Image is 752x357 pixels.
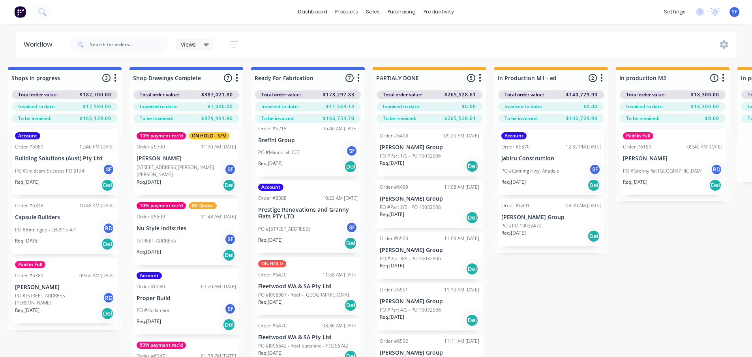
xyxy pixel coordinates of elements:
div: SF [589,163,601,175]
div: Order #649911:08 AM [DATE][PERSON_NAME] GroupPO #Part 2/5 - PO 10032506Req.[DATE]Del [377,180,482,228]
p: [PERSON_NAME] Group [380,247,479,254]
p: Req. [DATE] [15,307,39,314]
span: To be invoiced: [18,115,51,122]
p: [PERSON_NAME] Group [380,298,479,305]
p: Capsule Builders [15,214,114,221]
div: 10:22 AM [DATE] [323,195,358,202]
div: SF [224,233,236,245]
div: Order #6080 [137,283,165,290]
p: PO #Canning Hwy, Attadale [501,167,559,175]
div: Del [101,179,114,192]
span: $166,754.70 [323,115,354,122]
p: PO #Nollamara [137,307,169,314]
div: 09:02 AM [DATE] [79,272,114,279]
div: Order #650111:10 AM [DATE][PERSON_NAME] GroupPO #Part 4/5 - PO 10032506Req.[DATE]Del [377,283,482,331]
div: 10% payment rec'd [137,132,186,139]
p: Req. [DATE] [501,229,526,237]
div: Order #6470 [258,322,287,329]
div: Paid in Full [15,261,45,268]
div: ON HOLD [258,260,286,267]
p: PO #J006367 - Roof - [GEOGRAPHIC_DATA] [258,291,349,299]
p: Req. [DATE] [258,237,283,244]
div: Del [344,299,357,312]
span: Total order value: [261,91,301,98]
div: Paid in Full [623,132,653,139]
div: Order #631810:48 AM [DATE]Capsule BuildersPO #Binningup - CB2515 4-1RDReq.[DATE]Del [12,199,118,254]
div: SF [103,163,114,175]
div: RD [711,163,722,175]
div: SF [224,303,236,315]
div: purchasing [384,6,420,18]
div: AccountOrder #608912:46 PM [DATE]Building Solutions (Aust) Pty LtdPO #Childcare Success PO 6134SF... [12,129,118,195]
span: Invoiced to date: [383,103,420,110]
div: Workflow [24,40,56,49]
span: $11,543.13 [326,103,354,110]
div: Del [466,211,478,224]
div: 11:48 AM [DATE] [201,213,236,220]
div: settings [660,6,690,18]
p: Fleetwood WA & SA Pty Ltd [258,334,358,341]
div: 10% payment rec'dRE-QuoteOrder #580911:48 AM [DATE]Nu Style Indistries[STREET_ADDRESS]SFReq.[DATE... [133,199,239,265]
span: Invoiced to date: [504,103,542,110]
div: Order #6389 [15,272,43,279]
div: SF [224,163,236,175]
div: SF [346,222,358,233]
div: AccountOrder #638810:22 AM [DATE]Prestige Renovations and Granny Flats PTY LTDPO #[STREET_ADDRESS... [255,180,361,253]
p: [STREET_ADDRESS] [137,237,178,244]
p: Building Solutions (Aust) Pty Ltd [15,155,114,162]
span: $140,729.90 [566,115,598,122]
p: PO #J006642 - Roof Sunshine - PO256742 [258,342,349,349]
p: PO #Granny flat [GEOGRAPHIC_DATA] [623,167,703,175]
p: [PERSON_NAME] Group [501,214,601,221]
p: Fleetwood WA & SA Pty Ltd [258,283,358,290]
div: 12:46 PM [DATE] [79,143,114,150]
div: products [331,6,362,18]
p: PO #Part 2/5 - PO 10032506 [380,204,441,211]
p: [PERSON_NAME] Group [380,144,479,151]
div: Order #6501 [380,286,408,293]
div: 10% payment rec'd [137,202,186,209]
div: Order #621506:46 AM [DATE]Breffni GroupPO #Mandurah CCCSFReq.[DATE]Del [255,111,361,177]
p: Req. [DATE] [137,318,161,325]
p: [PERSON_NAME] [623,155,722,162]
span: $18,300.00 [691,103,719,110]
span: $0.00 [583,103,598,110]
span: To be invoiced: [626,115,659,122]
div: 11:11 AM [DATE] [444,338,479,345]
div: Del [344,160,357,173]
div: AccountOrder #608007:20 AM [DATE]Proper BuildPO #NollamaraSFReq.[DATE]Del [133,269,239,335]
div: Del [223,179,235,192]
div: 06:46 AM [DATE] [323,125,358,132]
span: $0.00 [462,103,476,110]
span: SF [732,8,737,15]
p: Req. [DATE] [258,160,283,167]
span: $140,729.90 [566,91,598,98]
div: 11:30 AM [DATE] [201,143,236,150]
p: [STREET_ADDRESS][PERSON_NAME][PERSON_NAME] [137,164,224,178]
div: Order #5809 [137,213,165,220]
div: Order #649809:20 AM [DATE][PERSON_NAME] GroupPO #Part 1/5 - PO 10032506Req.[DATE]Del [377,129,482,177]
span: $18,300.00 [691,91,719,98]
div: RE-Quote [189,202,217,209]
div: Del [466,263,478,275]
div: 10:48 AM [DATE] [79,202,114,209]
span: Invoiced to date: [261,103,299,110]
span: To be invoiced: [140,115,173,122]
div: 08:20 AM [DATE] [566,202,601,209]
p: Req. [DATE] [137,248,161,256]
p: [PERSON_NAME] [15,284,114,291]
div: 11:58 AM [DATE] [323,271,358,278]
div: Del [466,314,478,327]
div: sales [362,6,384,18]
input: Search for orders... [90,37,168,53]
p: Req. [DATE] [258,299,283,306]
div: Del [101,238,114,250]
p: Req. [DATE] [501,178,526,186]
div: Order #5870 [501,143,530,150]
div: Del [344,237,357,250]
div: 09:40 AM [DATE] [687,143,722,150]
p: PO #Binningup - CB2515 4-1 [15,226,77,233]
div: 11:08 AM [DATE] [444,184,479,191]
div: 10% payment rec'dON HOLD - S/MOrder #579011:30 AM [DATE][PERSON_NAME][STREET_ADDRESS][PERSON_NAME... [133,129,239,195]
span: Views [181,40,196,49]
